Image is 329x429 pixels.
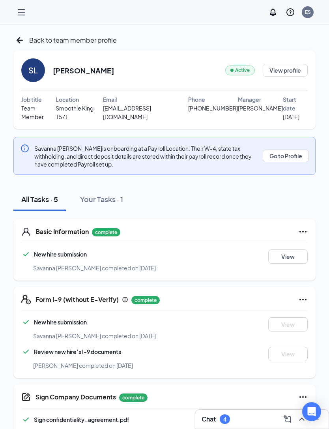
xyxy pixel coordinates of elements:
h5: Form I-9 (without E-Verify) [36,295,119,304]
p: complete [131,296,160,304]
div: All Tasks · 5 [21,194,58,204]
div: SL [28,65,38,76]
button: View profile [263,64,308,77]
h5: Basic Information [36,227,89,236]
span: Savanna [PERSON_NAME] completed on [DATE] [33,332,156,339]
svg: Checkmark [21,347,31,356]
span: Savanna [PERSON_NAME] is onboarding at a Payroll Location. Their W-4, state tax withholding, and ... [34,145,252,168]
div: ES [305,9,311,15]
svg: Ellipses [298,227,308,236]
div: Your Tasks · 1 [80,194,123,204]
span: [PERSON_NAME] completed on [DATE] [33,362,133,369]
span: Location [56,95,79,104]
span: Job title [21,95,42,104]
span: [DATE] [283,112,299,121]
svg: QuestionInfo [286,7,295,17]
button: ChevronUp [295,413,308,425]
button: View [268,317,308,332]
span: Manager [238,95,261,104]
span: [EMAIL_ADDRESS][DOMAIN_NAME] [103,104,188,121]
svg: ChevronUp [297,414,307,424]
a: ArrowLeftNewBack to team member profile [13,34,117,47]
span: Review new hire’s I-9 documents [34,348,121,355]
span: Active [235,67,250,74]
button: Go to Profile [263,150,309,162]
svg: Checkmark [21,415,31,424]
svg: FormI9EVerifyIcon [21,295,31,304]
span: Sign confidentiality_agreement.pdf [34,416,129,423]
span: New hire submission [34,318,87,326]
svg: Info [122,296,128,303]
div: Open Intercom Messenger [302,402,321,421]
h2: [PERSON_NAME] [53,66,114,75]
span: Phone [188,95,205,104]
svg: ComposeMessage [283,414,292,424]
p: complete [119,393,148,402]
svg: Hamburger [17,7,26,17]
h5: Sign Company Documents [36,393,116,401]
button: View [268,249,308,264]
button: ComposeMessage [281,413,294,425]
button: View [268,347,308,361]
span: Email [103,95,117,104]
svg: Info [20,144,30,153]
div: 4 [223,416,226,423]
svg: Ellipses [298,392,308,402]
svg: Checkmark [21,249,31,259]
span: Team Member [21,104,56,121]
span: [PERSON_NAME] [238,104,283,112]
svg: User [21,227,31,236]
span: Back to team member profile [29,35,117,45]
svg: Ellipses [298,295,308,304]
svg: Checkmark [21,317,31,327]
svg: ArrowLeftNew [13,34,26,47]
span: [PHONE_NUMBER] [188,104,238,112]
h3: Chat [202,415,216,423]
span: Savanna [PERSON_NAME] completed on [DATE] [33,264,156,272]
svg: CompanyDocumentIcon [21,392,31,402]
p: complete [92,228,120,236]
svg: Notifications [268,7,278,17]
span: Start date [283,95,308,112]
span: Smoothie King 1571 [56,104,103,121]
span: New hire submission [34,251,87,258]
